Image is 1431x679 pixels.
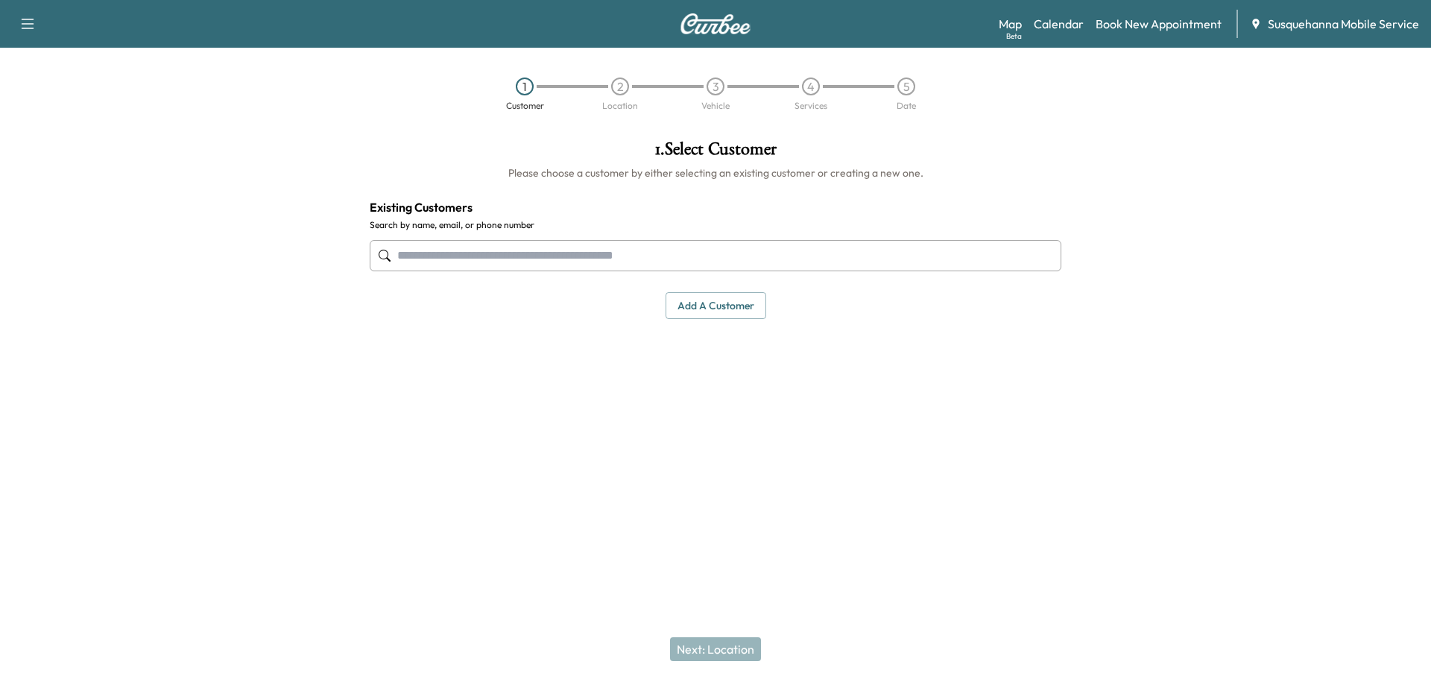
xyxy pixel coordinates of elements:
div: 1 [516,78,534,95]
div: Date [897,101,916,110]
h1: 1 . Select Customer [370,140,1061,165]
div: 3 [707,78,724,95]
a: MapBeta [999,15,1022,33]
div: Vehicle [701,101,730,110]
h6: Please choose a customer by either selecting an existing customer or creating a new one. [370,165,1061,180]
h4: Existing Customers [370,198,1061,216]
div: Location [602,101,638,110]
div: 5 [897,78,915,95]
a: Calendar [1034,15,1084,33]
a: Book New Appointment [1096,15,1222,33]
img: Curbee Logo [680,13,751,34]
div: Customer [506,101,544,110]
label: Search by name, email, or phone number [370,219,1061,231]
div: 2 [611,78,629,95]
div: Services [795,101,827,110]
div: Beta [1006,31,1022,42]
div: 4 [802,78,820,95]
button: Add a customer [666,292,766,320]
span: Susquehanna Mobile Service [1268,15,1419,33]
